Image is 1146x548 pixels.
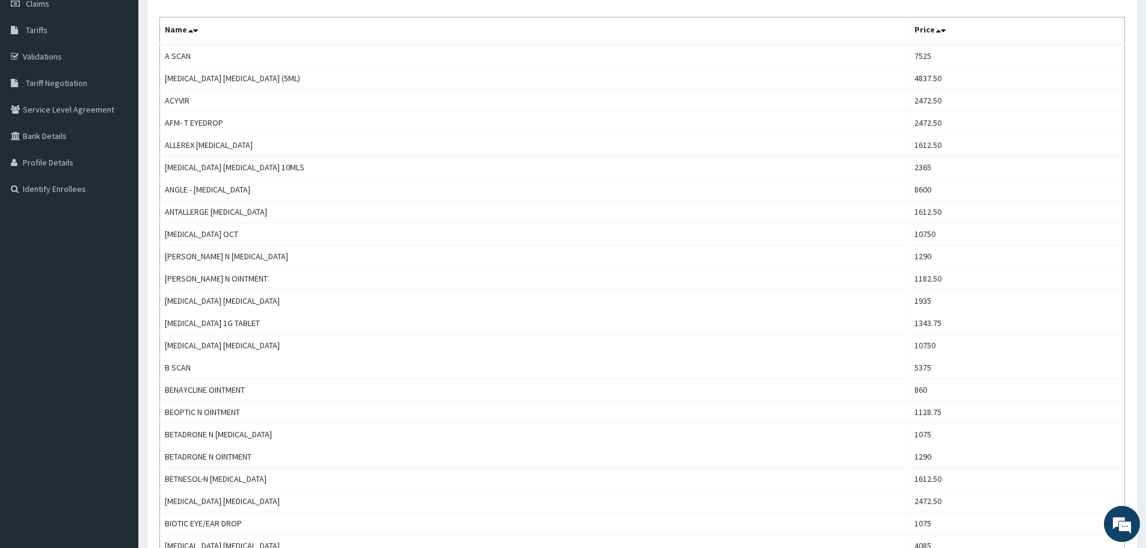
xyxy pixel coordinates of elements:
[910,223,1125,245] td: 10750
[910,45,1125,67] td: 7525
[160,156,910,179] td: [MEDICAL_DATA] [MEDICAL_DATA] 10MLS
[160,67,910,90] td: [MEDICAL_DATA] [MEDICAL_DATA] (5ML)
[160,112,910,134] td: AFM- T EYEDROP
[160,290,910,312] td: [MEDICAL_DATA] [MEDICAL_DATA]
[6,328,229,371] textarea: Type your message and hit 'Enter'
[910,245,1125,268] td: 1290
[160,45,910,67] td: A SCAN
[160,312,910,334] td: [MEDICAL_DATA] 1G TABLET
[160,134,910,156] td: ALLEREX [MEDICAL_DATA]
[910,201,1125,223] td: 1612.50
[22,60,49,90] img: d_794563401_company_1708531726252_794563401
[160,223,910,245] td: [MEDICAL_DATA] OCT
[70,152,166,273] span: We're online!
[910,379,1125,401] td: 860
[160,357,910,379] td: B SCAN
[160,446,910,468] td: BETADRONE N OINTMENT
[160,17,910,45] th: Name
[160,423,910,446] td: BETADRONE N [MEDICAL_DATA]
[197,6,226,35] div: Minimize live chat window
[910,112,1125,134] td: 2472.50
[910,401,1125,423] td: 1128.75
[910,17,1125,45] th: Price
[910,468,1125,490] td: 1612.50
[910,446,1125,468] td: 1290
[910,423,1125,446] td: 1075
[26,78,87,88] span: Tariff Negotiation
[910,134,1125,156] td: 1612.50
[910,513,1125,535] td: 1075
[910,490,1125,513] td: 2472.50
[160,245,910,268] td: [PERSON_NAME] N [MEDICAL_DATA]
[160,468,910,490] td: BETNESOL-N [MEDICAL_DATA]
[910,67,1125,90] td: 4837.50
[910,179,1125,201] td: 8600
[160,90,910,112] td: ACYVIR
[160,201,910,223] td: ANTALLERGE [MEDICAL_DATA]
[26,25,48,35] span: Tariffs
[160,513,910,535] td: BIOTIC EYE/EAR DROP
[910,334,1125,357] td: 10750
[910,90,1125,112] td: 2472.50
[160,401,910,423] td: BEOPTIC N OINTMENT
[910,156,1125,179] td: 2365
[63,67,202,83] div: Chat with us now
[160,379,910,401] td: BENAYCLINE OINTMENT
[910,268,1125,290] td: 1182.50
[160,334,910,357] td: [MEDICAL_DATA] [MEDICAL_DATA]
[910,357,1125,379] td: 5375
[910,290,1125,312] td: 1935
[910,312,1125,334] td: 1343.75
[160,179,910,201] td: ANGLE - [MEDICAL_DATA]
[160,490,910,513] td: [MEDICAL_DATA] [MEDICAL_DATA]
[160,268,910,290] td: [PERSON_NAME] N OINTMENT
